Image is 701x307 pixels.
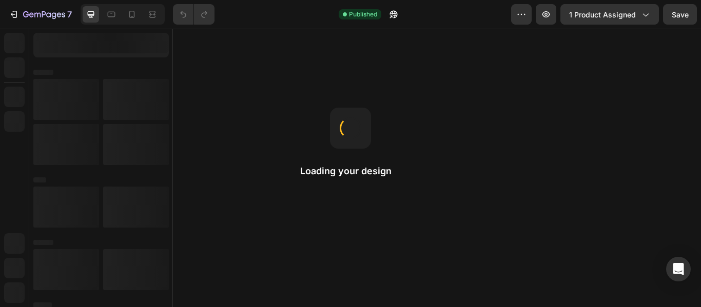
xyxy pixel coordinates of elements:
div: Open Intercom Messenger [666,257,691,281]
div: Undo/Redo [173,4,215,25]
span: 1 product assigned [569,9,636,20]
p: 7 [67,8,72,21]
span: Save [672,10,689,19]
h2: Loading your design [300,165,401,177]
button: 7 [4,4,76,25]
button: 1 product assigned [560,4,659,25]
button: Save [663,4,697,25]
span: Published [349,10,377,19]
